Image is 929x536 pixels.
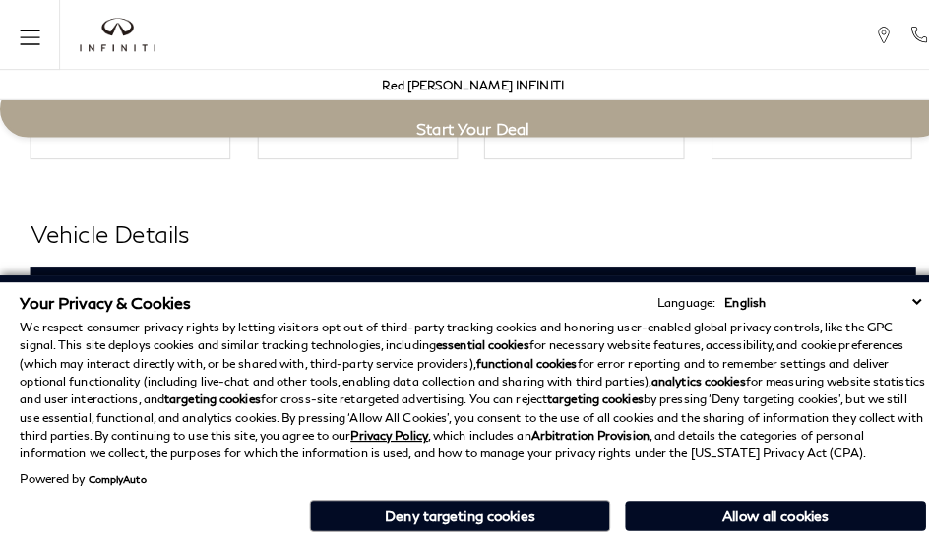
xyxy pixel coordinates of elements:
strong: essential cookies [428,331,520,346]
select: Language Select [707,287,909,306]
p: We respect consumer privacy rights by letting visitors opt out of third-party tracking cookies an... [20,313,909,454]
button: Allow all cookies [614,492,909,521]
div: Powered by [20,464,144,476]
span: Your Privacy & Cookies [20,287,188,306]
a: Red [PERSON_NAME] INFINITI [376,76,554,90]
a: infiniti [79,18,153,51]
img: INFINITI [79,18,153,51]
strong: analytics cookies [640,367,732,382]
strong: targeting cookies [537,385,632,399]
strong: functional cookies [467,349,567,364]
span: Start Your Deal [409,117,521,136]
div: Language: [646,291,703,303]
a: Privacy Policy [344,420,420,435]
button: Deny targeting cookies [304,491,599,522]
strong: targeting cookies [161,385,256,399]
a: ComplyAuto [87,464,144,476]
strong: Arbitration Provision [522,420,638,435]
h2: Vehicle Details [30,211,899,247]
